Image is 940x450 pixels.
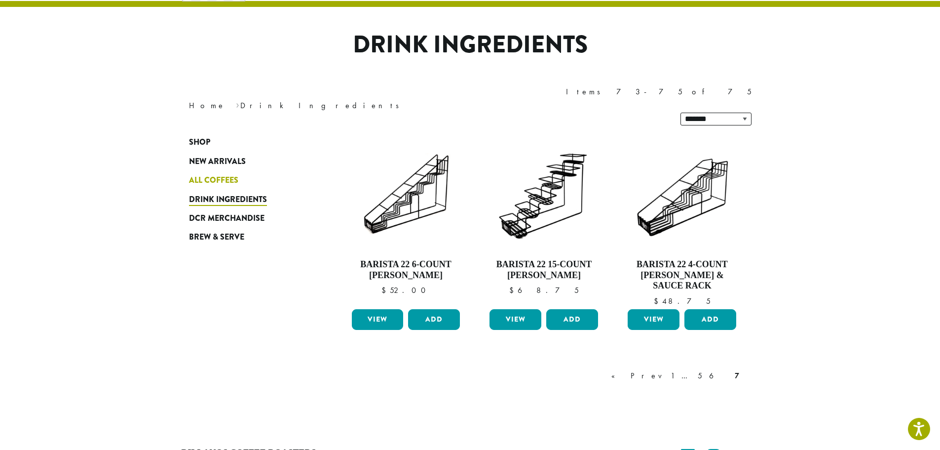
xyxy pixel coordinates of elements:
img: 6-count-750mL-Syrup-Rack-300x300.png [349,138,462,251]
a: All Coffees [189,171,307,190]
a: … [679,370,693,382]
img: 15-count-750mL-Syrup-Rack-300x300.png [487,138,601,251]
span: Brew & Serve [189,231,244,244]
a: View [489,309,541,330]
a: « Prev [609,370,666,382]
a: Home [189,100,226,111]
a: 6 [707,370,730,382]
a: 1 [669,370,677,382]
span: All Coffees [189,174,238,187]
div: Items 73-75 of 75 [566,86,752,98]
button: Add [546,309,598,330]
img: 4-count-64oz-Sauce-Syrup-Rack-300x300.png [625,138,739,251]
a: View [628,309,679,330]
a: DCR Merchandise [189,209,307,228]
h1: Drink Ingredients [182,31,759,59]
bdi: 68.75 [509,285,579,295]
h4: Barista 22 6-Count [PERSON_NAME] [349,259,463,281]
a: Brew & Serve [189,228,307,246]
a: 7 [733,370,741,382]
h4: Barista 22 4-Count [PERSON_NAME] & Sauce Rack [625,259,739,291]
a: View [352,309,404,330]
span: Shop [189,136,210,149]
a: Shop [189,133,307,152]
bdi: 52.00 [381,285,430,295]
a: Barista 22 4-Count [PERSON_NAME] & Sauce Rack $48.75 [625,138,739,305]
span: New Arrivals [189,156,246,168]
span: DCR Merchandise [189,212,264,225]
bdi: 48.75 [654,296,711,306]
nav: Breadcrumb [189,100,455,112]
span: Drink Ingredients [189,194,267,206]
button: Add [408,309,460,330]
span: $ [381,285,390,295]
h4: Barista 22 15-Count [PERSON_NAME] [487,259,601,281]
button: Add [684,309,736,330]
span: › [236,96,239,112]
a: Barista 22 15-Count [PERSON_NAME] $68.75 [487,138,601,305]
a: 5 [696,370,704,382]
span: $ [654,296,662,306]
a: Barista 22 6-Count [PERSON_NAME] $52.00 [349,138,463,305]
a: New Arrivals [189,152,307,171]
a: Drink Ingredients [189,190,307,208]
span: $ [509,285,518,295]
